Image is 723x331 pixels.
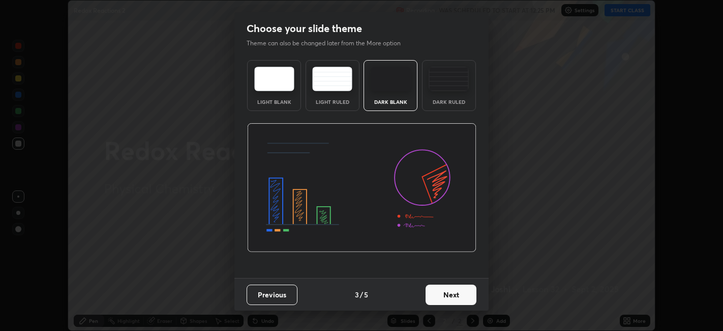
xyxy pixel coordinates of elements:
h4: / [360,289,363,300]
div: Light Ruled [312,99,353,104]
p: Theme can also be changed later from the More option [247,39,411,48]
img: darkRuledTheme.de295e13.svg [429,67,469,91]
img: lightRuledTheme.5fabf969.svg [312,67,352,91]
img: darkTheme.f0cc69e5.svg [371,67,411,91]
div: Dark Ruled [429,99,469,104]
button: Next [426,285,476,305]
div: Dark Blank [370,99,411,104]
button: Previous [247,285,297,305]
img: darkThemeBanner.d06ce4a2.svg [247,123,476,253]
div: Light Blank [254,99,294,104]
h4: 3 [355,289,359,300]
img: lightTheme.e5ed3b09.svg [254,67,294,91]
h2: Choose your slide theme [247,22,362,35]
h4: 5 [364,289,368,300]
